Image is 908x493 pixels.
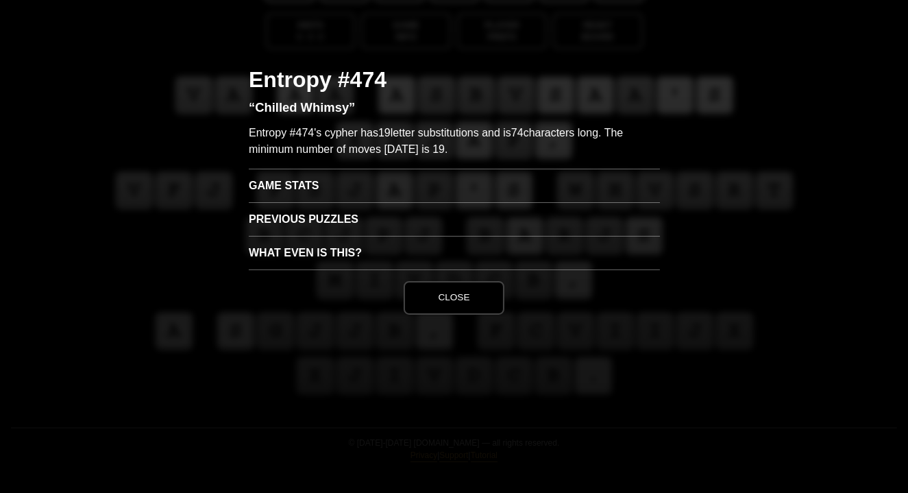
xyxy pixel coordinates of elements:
p: Entropy #474's cypher has letter substitutions and is characters long. The minimum number of move... [249,125,660,169]
button: Close [404,281,504,314]
span: 19 [378,127,390,139]
h3: What even is this? [249,236,660,269]
h3: Previous Puzzles [249,202,660,236]
h2: Entropy #474 [249,69,660,101]
h3: Game Stats [249,169,660,202]
span: 74 [511,127,523,139]
h3: “Chilled Whimsy” [249,101,660,125]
